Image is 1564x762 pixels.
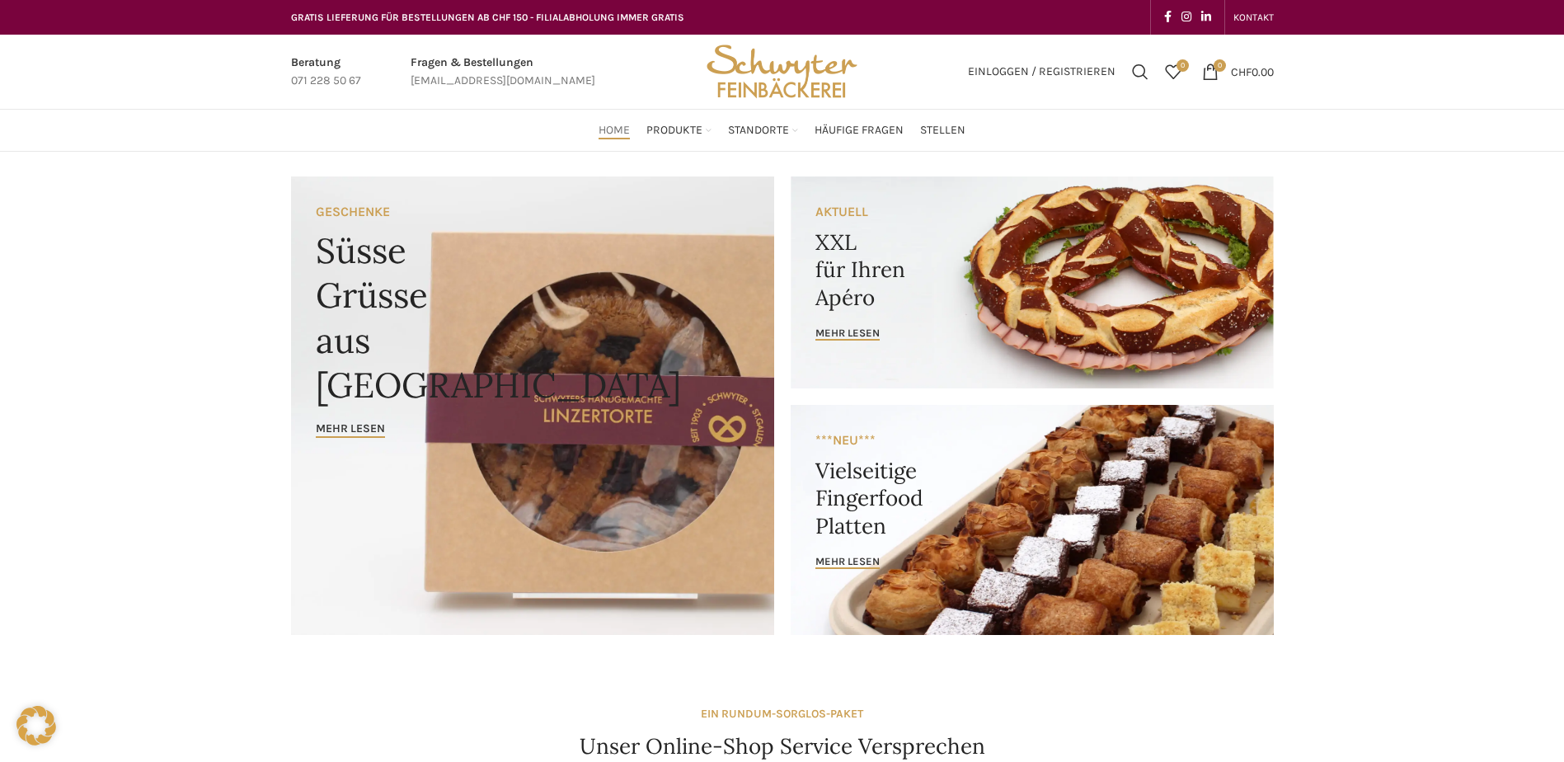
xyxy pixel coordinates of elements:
[968,66,1115,78] span: Einloggen / Registrieren
[728,114,798,147] a: Standorte
[1225,1,1282,34] div: Secondary navigation
[815,114,904,147] a: Häufige Fragen
[920,114,965,147] a: Stellen
[728,123,789,139] span: Standorte
[291,12,684,23] span: GRATIS LIEFERUNG FÜR BESTELLUNGEN AB CHF 150 - FILIALABHOLUNG IMMER GRATIS
[646,123,702,139] span: Produkte
[815,123,904,139] span: Häufige Fragen
[1124,55,1157,88] a: Suchen
[1194,55,1282,88] a: 0 CHF0.00
[283,114,1282,147] div: Main navigation
[1196,6,1216,29] a: Linkedin social link
[701,35,862,109] img: Bäckerei Schwyter
[791,176,1274,388] a: Banner link
[411,54,595,91] a: Infobox link
[1159,6,1177,29] a: Facebook social link
[580,731,985,761] h4: Unser Online-Shop Service Versprechen
[960,55,1124,88] a: Einloggen / Registrieren
[920,123,965,139] span: Stellen
[1231,64,1252,78] span: CHF
[599,114,630,147] a: Home
[1177,6,1196,29] a: Instagram social link
[1157,55,1190,88] div: Meine Wunschliste
[1233,12,1274,23] span: KONTAKT
[291,54,361,91] a: Infobox link
[1157,55,1190,88] a: 0
[1233,1,1274,34] a: KONTAKT
[1214,59,1226,72] span: 0
[791,405,1274,635] a: Banner link
[1231,64,1274,78] bdi: 0.00
[701,63,862,78] a: Site logo
[701,707,863,721] strong: EIN RUNDUM-SORGLOS-PAKET
[291,176,774,635] a: Banner link
[1177,59,1189,72] span: 0
[599,123,630,139] span: Home
[646,114,712,147] a: Produkte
